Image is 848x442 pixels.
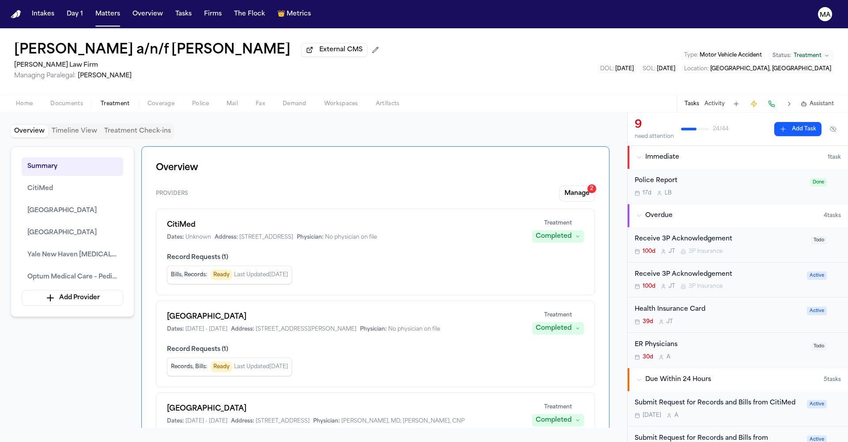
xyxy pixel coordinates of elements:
[22,157,123,176] button: Summary
[11,125,48,137] button: Overview
[101,100,130,107] span: Treatment
[14,42,291,58] h1: [PERSON_NAME] a/n/f [PERSON_NAME]
[28,6,58,22] button: Intakes
[645,211,673,220] span: Overdue
[628,333,848,368] div: Open task: ER Physicians
[274,6,314,22] button: crownMetrics
[635,176,805,186] div: Police Report
[297,234,323,241] span: Physician:
[628,391,848,427] div: Open task: Submit Request for Records and Bills from CitiMed
[807,307,827,315] span: Active
[192,100,209,107] span: Police
[643,190,651,197] span: 17d
[388,326,440,333] span: No physician on file
[319,46,363,54] span: External CMS
[27,206,97,216] span: [GEOGRAPHIC_DATA]
[536,416,572,425] div: Completed
[669,248,675,255] span: J T
[101,125,174,137] button: Treatment Check-ins
[14,42,291,58] button: Edit matter name
[643,412,661,419] span: [DATE]
[635,340,806,350] div: ER Physicians
[231,326,254,333] span: Address:
[825,122,841,136] button: Hide completed tasks (⌘⇧H)
[63,6,87,22] button: Day 1
[156,161,595,175] h1: Overview
[810,178,827,187] span: Done
[685,100,699,107] button: Tasks
[730,98,742,110] button: Add Task
[801,100,834,107] button: Assistant
[16,100,33,107] span: Home
[215,234,238,241] span: Address:
[811,236,827,244] span: Todo
[559,186,595,202] button: Manage2
[532,322,584,335] button: Completed
[167,326,184,333] span: Dates:
[628,297,848,333] div: Open task: Health Insurance Card
[532,414,584,427] button: Completed
[78,72,132,79] span: [PERSON_NAME]
[14,72,76,79] span: Managing Paralegal:
[536,324,572,333] div: Completed
[27,228,97,238] span: [GEOGRAPHIC_DATA]
[635,118,674,132] div: 9
[277,10,285,19] span: crown
[167,253,584,262] span: Record Requests ( 1 )
[129,6,167,22] button: Overview
[22,246,123,264] button: Yale New Haven [MEDICAL_DATA] Program
[774,122,821,136] button: Add Task
[807,271,827,280] span: Active
[657,66,675,72] span: [DATE]
[14,60,382,71] h2: [PERSON_NAME] Law Firm
[628,368,848,391] button: Due Within 24 Hours5tasks
[92,6,124,22] button: Matters
[211,270,232,280] span: Ready
[772,52,791,59] span: Status:
[628,263,848,298] div: Open task: Receive 3P Acknowledgement
[22,290,123,306] button: Add Provider
[148,100,174,107] span: Coverage
[704,100,725,107] button: Activity
[11,10,21,19] img: Finch Logo
[22,224,123,242] button: [GEOGRAPHIC_DATA]
[544,220,572,227] span: Treatment
[536,232,572,241] div: Completed
[681,51,765,60] button: Edit Type: Motor Vehicle Accident
[27,183,53,194] span: CitiMed
[665,190,672,197] span: L B
[172,6,195,22] a: Tasks
[544,312,572,319] span: Treatment
[22,179,123,198] button: CitiMed
[301,43,367,57] button: External CMS
[239,234,293,241] span: [STREET_ADDRESS]
[50,100,83,107] span: Documents
[635,133,674,140] div: need attention
[765,98,778,110] button: Make a Call
[231,418,254,425] span: Address:
[666,354,670,361] span: A
[167,312,522,322] h1: [GEOGRAPHIC_DATA]
[167,418,184,425] span: Dates:
[256,418,310,425] span: [STREET_ADDRESS]
[689,248,723,255] span: 3P Insurance
[22,202,123,220] button: [GEOGRAPHIC_DATA]
[341,418,465,425] span: [PERSON_NAME], MD, [PERSON_NAME], CNP
[11,10,21,19] a: Home
[669,283,675,290] span: J T
[231,6,269,22] button: The Flock
[628,204,848,227] button: Overdue4tasks
[689,283,723,290] span: 3P Insurance
[643,248,655,255] span: 100d
[376,100,400,107] span: Artifacts
[635,234,806,244] div: Receive 3P Acknowledgement
[156,190,188,197] span: Providers
[256,326,356,333] span: [STREET_ADDRESS][PERSON_NAME]
[171,363,207,370] span: Records, Bills :
[600,66,614,72] span: DOL :
[645,375,711,384] span: Due Within 24 Hours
